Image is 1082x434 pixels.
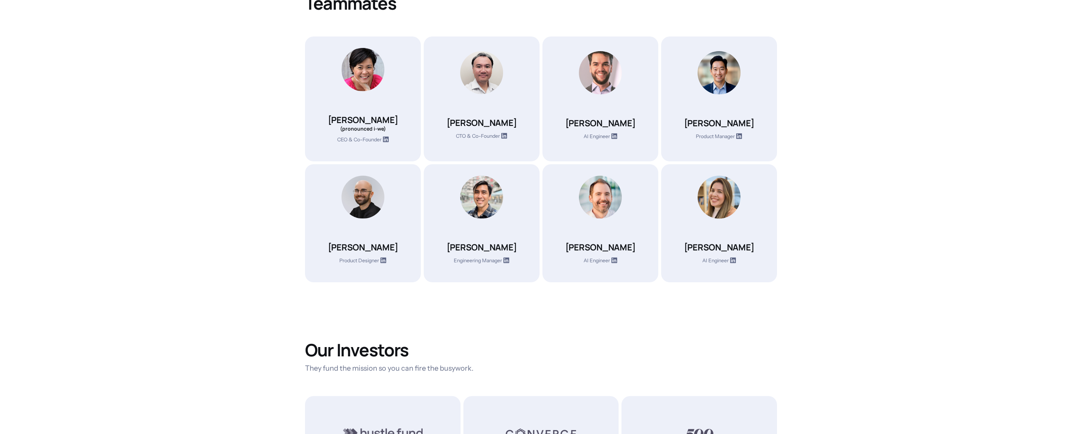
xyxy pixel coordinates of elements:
[454,257,509,265] a: Engineering Manager
[341,176,384,219] img: Luke Cushieri
[584,257,610,265] p: AI Engineer
[337,136,389,144] a: CEO & Co-Founder
[328,242,398,253] h4: [PERSON_NAME]
[339,257,386,265] a: Product Designer
[698,51,741,94] img: Dennis Ju
[584,133,610,141] p: AI Engineer
[565,117,636,129] h4: [PERSON_NAME]
[684,117,754,129] h4: [PERSON_NAME]
[328,114,398,126] h4: [PERSON_NAME]
[447,117,517,128] h4: [PERSON_NAME]
[339,257,379,265] p: Product Designer
[696,133,735,141] p: Product Manager
[341,48,384,91] img: Aihui Ong
[305,340,777,360] h2: Our Investors
[460,51,503,94] img: Michael Han
[340,126,386,132] h5: (pronounced i-we)
[696,133,742,141] a: Product Manager
[702,257,736,265] a: AI Engineer
[584,133,617,141] a: AI Engineer
[684,242,754,253] h4: [PERSON_NAME]
[305,363,777,373] p: They fund the mission so you can fire the busywork.
[702,257,729,265] p: AI Engineer
[698,176,741,219] img: Bianca Silva
[337,136,382,144] p: CEO & Co-Founder
[565,242,636,253] h4: [PERSON_NAME]
[447,242,517,253] h4: [PERSON_NAME]
[579,51,622,94] img: Adalberto Soares
[579,176,622,219] img: Sean Wojcik
[456,133,500,141] p: CTO & Co-Founder
[460,176,503,219] img: Shinn Lok
[584,257,617,265] a: AI Engineer
[456,133,507,141] a: CTO & Co-Founder
[454,257,502,265] p: Engineering Manager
